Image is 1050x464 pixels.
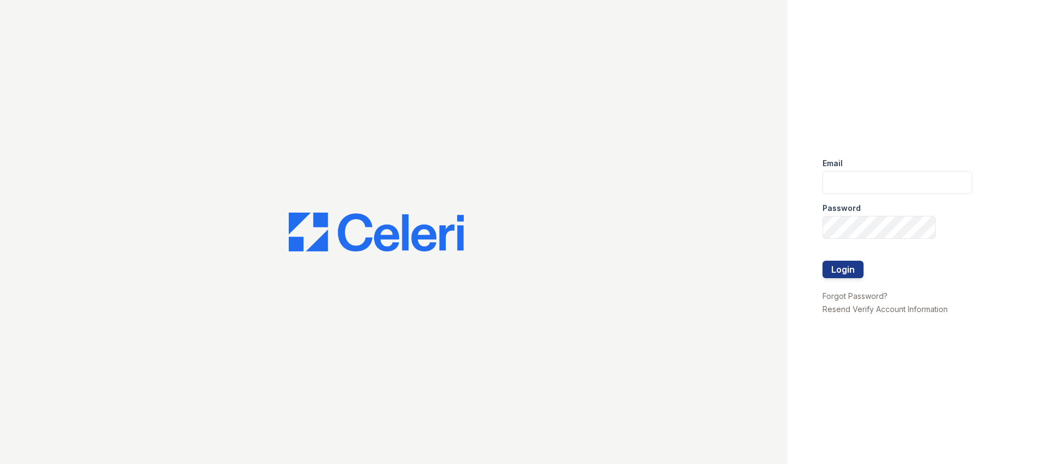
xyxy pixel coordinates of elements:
[822,304,948,314] a: Resend Verify Account Information
[822,261,864,278] button: Login
[822,203,861,214] label: Password
[822,291,888,301] a: Forgot Password?
[822,158,843,169] label: Email
[289,213,464,252] img: CE_Logo_Blue-a8612792a0a2168367f1c8372b55b34899dd931a85d93a1a3d3e32e68fde9ad4.png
